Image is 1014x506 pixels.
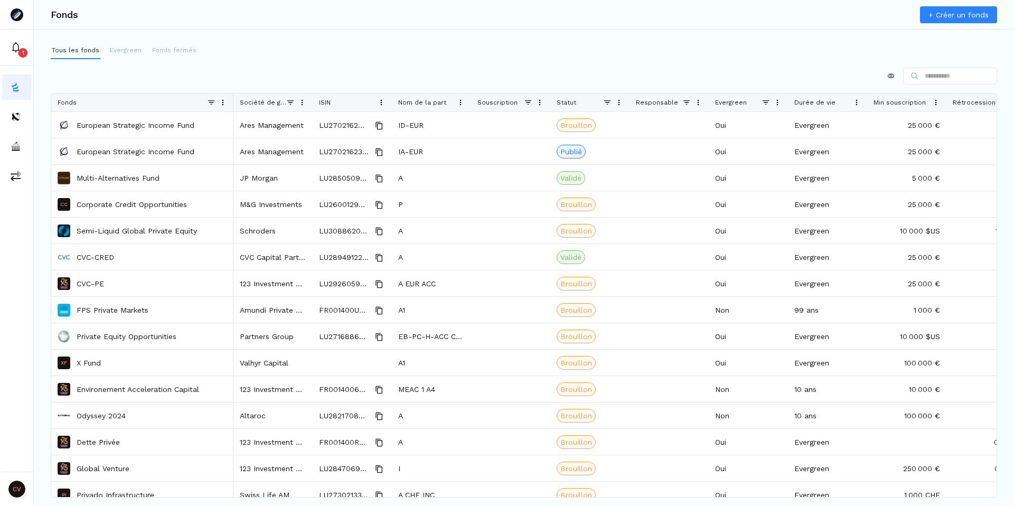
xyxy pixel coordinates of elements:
[77,463,129,474] p: Global Venture
[392,218,471,243] div: A
[709,455,788,481] div: Oui
[52,45,99,55] p: Tous les fonds
[709,218,788,243] div: Oui
[373,304,386,317] button: Copy
[58,436,70,448] img: Dette Privée
[392,191,471,217] div: P
[788,191,867,217] div: Evergreen
[373,463,386,475] button: Copy
[788,165,867,191] div: Evergreen
[709,402,788,428] div: Non
[58,409,70,422] img: Odyssey 2024
[709,244,788,270] div: Oui
[319,113,369,138] span: LU2702162699
[77,173,159,183] a: Multi-Alternatives Fund
[61,360,67,366] p: XF
[77,252,114,263] a: CVC-CRED
[373,199,386,211] button: Copy
[560,278,592,289] span: Brouillon
[51,42,100,59] button: Tous les fonds
[373,489,386,502] button: Copy
[788,218,867,243] div: Evergreen
[22,49,24,57] p: 1
[77,199,187,210] p: Corporate Credit Opportunities
[77,120,194,130] a: European Strategic Income Fund
[867,165,946,191] div: 5 000 €
[151,42,198,59] button: Fonds fermés
[240,99,286,106] span: Société de gestion
[319,271,369,297] span: LU2926059788
[77,278,104,289] a: CVC-PE
[233,402,313,428] div: Altaroc
[709,429,788,455] div: Oui
[373,410,386,423] button: Copy
[560,490,592,500] span: Brouillon
[77,437,120,447] a: Dette Privée
[392,270,471,296] div: A EUR ACC
[233,191,313,217] div: M&G Investments
[373,331,386,343] button: Copy
[560,226,592,236] span: Brouillon
[560,463,592,474] span: Brouillon
[867,376,946,402] div: 10 000 €
[58,277,70,290] img: CVC-PE
[233,138,313,164] div: Ares Management
[392,429,471,455] div: A
[319,192,369,218] span: LU2600129592
[2,163,31,189] button: commissions
[77,331,176,342] a: Private Equity Opportunities
[373,278,386,291] button: Copy
[233,376,313,402] div: 123 Investment Managers
[2,104,31,129] button: distributors
[77,358,101,368] a: X Fund
[398,99,446,106] span: Nom de la part
[77,410,126,421] a: Odyssey 2024
[392,138,471,164] div: IA-EUR
[319,99,331,106] span: ISIN
[58,383,70,396] img: Environement Acceleration Capital
[709,297,788,323] div: Non
[2,35,31,60] button: 1
[319,429,369,455] span: FR001400RYX5
[373,172,386,185] button: Copy
[233,455,313,481] div: 123 Investment Managers
[373,119,386,132] button: Copy
[788,429,867,455] div: Evergreen
[560,358,592,368] span: Brouillon
[636,99,678,106] span: Responsable
[77,146,194,157] a: European Strategic Income Fund
[788,350,867,376] div: Evergreen
[867,244,946,270] div: 25 000 €
[77,226,197,236] p: Semi-Liquid Global Private Equity
[233,323,313,349] div: Partners Group
[788,112,867,138] div: Evergreen
[867,402,946,428] div: 100 000 €
[709,323,788,349] div: Oui
[560,120,592,130] span: Brouillon
[557,99,576,106] span: Statut
[953,99,996,106] span: Rétrocession
[2,134,31,159] button: asset-managers
[58,330,70,343] img: Private Equity Opportunities
[58,224,70,237] img: Semi-Liquid Global Private Equity
[560,252,581,263] span: Validé
[319,218,369,244] span: LU3088620540
[392,376,471,402] div: MEAC 1 A4
[319,324,369,350] span: LU2716886283
[77,384,199,395] a: Environement Acceleration Capital
[709,376,788,402] div: Non
[233,165,313,191] div: JP Morgan
[709,165,788,191] div: Oui
[58,172,70,184] img: Multi-Alternatives Fund
[233,429,313,455] div: 123 Investment Managers
[920,6,997,23] a: + Créer un fonds
[319,403,369,429] span: LU2821708414
[560,305,592,315] span: Brouillon
[319,139,369,165] span: LU2702162343
[58,462,70,475] img: Global Venture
